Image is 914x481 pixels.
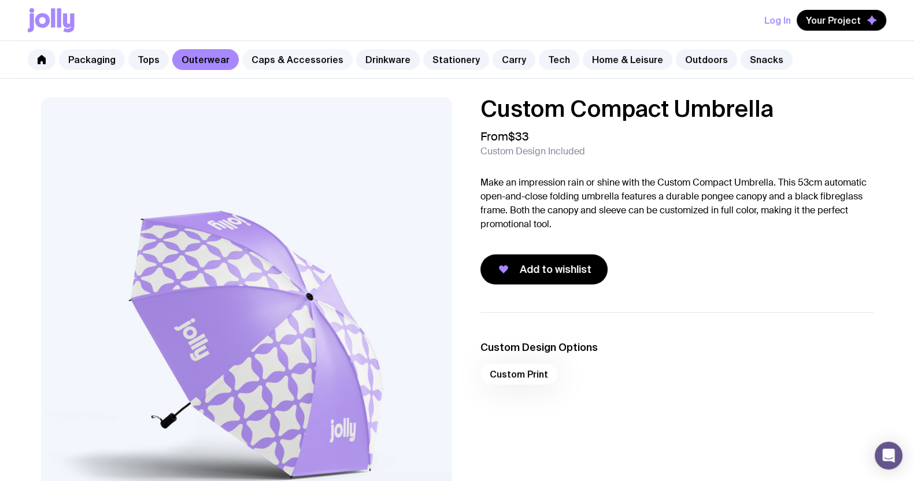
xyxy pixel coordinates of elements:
[480,129,529,143] span: From
[520,262,591,276] span: Add to wishlist
[59,49,125,70] a: Packaging
[480,146,585,157] span: Custom Design Included
[172,49,239,70] a: Outerwear
[583,49,672,70] a: Home & Leisure
[676,49,737,70] a: Outdoors
[480,176,874,231] p: Make an impression rain or shine with the Custom Compact Umbrella. This 53cm automatic open-and-c...
[242,49,353,70] a: Caps & Accessories
[423,49,489,70] a: Stationery
[480,341,874,354] h3: Custom Design Options
[741,49,793,70] a: Snacks
[764,10,791,31] button: Log In
[128,49,169,70] a: Tops
[539,49,579,70] a: Tech
[806,14,861,26] span: Your Project
[797,10,886,31] button: Your Project
[356,49,420,70] a: Drinkware
[508,129,529,144] span: $33
[480,254,608,284] button: Add to wishlist
[875,442,902,469] div: Open Intercom Messenger
[493,49,535,70] a: Carry
[480,97,874,120] h1: Custom Compact Umbrella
